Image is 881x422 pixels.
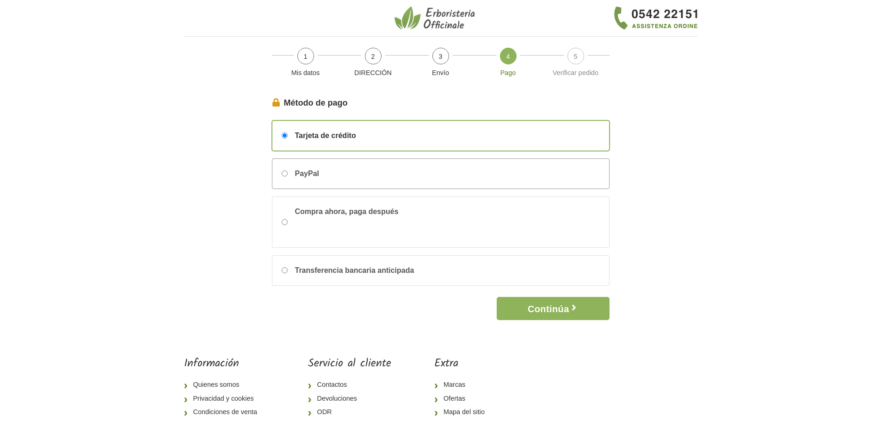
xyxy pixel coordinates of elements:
[295,217,434,235] iframe: Mensaje de PayPal 1
[500,69,516,76] font: Pago
[432,69,449,76] font: Envío
[282,267,288,273] input: Transferencia bancaria anticipada
[394,6,478,31] img: Herbolaria oficial
[184,392,265,406] a: Privacidad y cookies
[308,378,391,392] a: Contactos
[295,132,356,139] font: Tarjeta de crédito
[506,53,510,60] font: 4
[308,354,391,372] font: Servicio al cliente
[282,219,288,225] input: Compra ahora, paga después
[295,266,414,274] font: Transferencia bancaria anticipada
[295,208,399,215] font: Compra ahora, paga después
[434,354,458,372] font: Extra
[434,392,492,406] a: Ofertas
[371,53,375,60] font: 2
[317,408,332,416] font: ODR
[317,395,357,402] font: Devoluciones
[434,378,492,392] a: Marcas
[434,405,492,419] a: Mapa del sitio
[308,392,391,406] a: Devoluciones
[438,53,442,60] font: 3
[193,408,257,416] font: Condiciones de venta
[308,405,391,419] a: ODR
[282,132,288,139] input: Tarjeta de crédito
[193,381,240,388] font: Quienes somos
[184,405,265,419] a: Condiciones de venta
[303,53,307,60] font: 1
[444,408,485,416] font: Mapa del sitio
[184,378,265,392] a: Quienes somos
[444,395,465,402] font: Ofertas
[295,170,319,177] font: PayPal
[193,395,254,402] font: Privacidad y cookies
[354,69,392,76] font: DIRECCIÓN
[535,357,697,390] iframe: Plugin social de Facebook fb:page
[317,381,347,388] font: Contactos
[284,98,348,107] font: Método de pago
[497,297,609,321] button: Continúa
[291,69,320,76] font: Mis datos
[528,304,569,314] font: Continúa
[282,170,288,176] input: PayPal
[184,354,239,372] font: Información
[444,381,465,388] font: Marcas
